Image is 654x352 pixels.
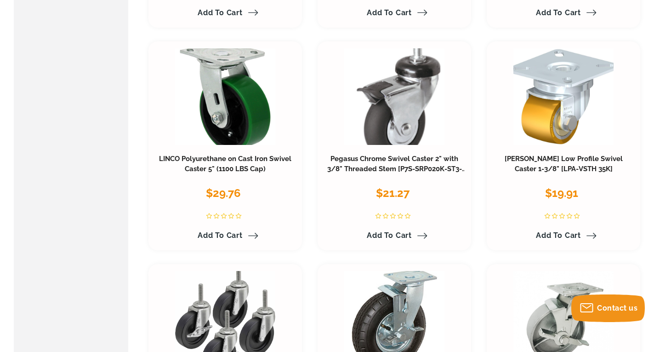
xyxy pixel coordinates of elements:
a: Add to Cart [192,5,258,21]
button: Contact us [571,294,645,322]
span: $29.76 [206,186,241,200]
a: [PERSON_NAME] Low Profile Swivel Caster 1-3/8" [LPA-VSTH 35K] [505,155,623,173]
span: Contact us [597,304,637,312]
span: Add to Cart [536,231,581,240]
span: Add to Cart [198,8,243,17]
span: Add to Cart [367,8,412,17]
a: Add to Cart [192,228,258,243]
a: Add to Cart [361,228,427,243]
a: LINCO Polyurethane on Cast Iron Swivel Caster 5" (1100 LBS Cap) [159,155,291,173]
a: Pegasus Chrome Swivel Caster 2" with 3/8" Threaded Stem [P7S-SRP020K-ST3-TB] [327,155,466,183]
a: Add to Cart [530,5,597,21]
span: $21.27 [376,186,409,200]
a: Add to Cart [530,228,597,243]
span: Add to Cart [536,8,581,17]
span: $19.91 [545,186,578,200]
span: Add to Cart [367,231,412,240]
a: Add to Cart [361,5,427,21]
span: Add to Cart [198,231,243,240]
